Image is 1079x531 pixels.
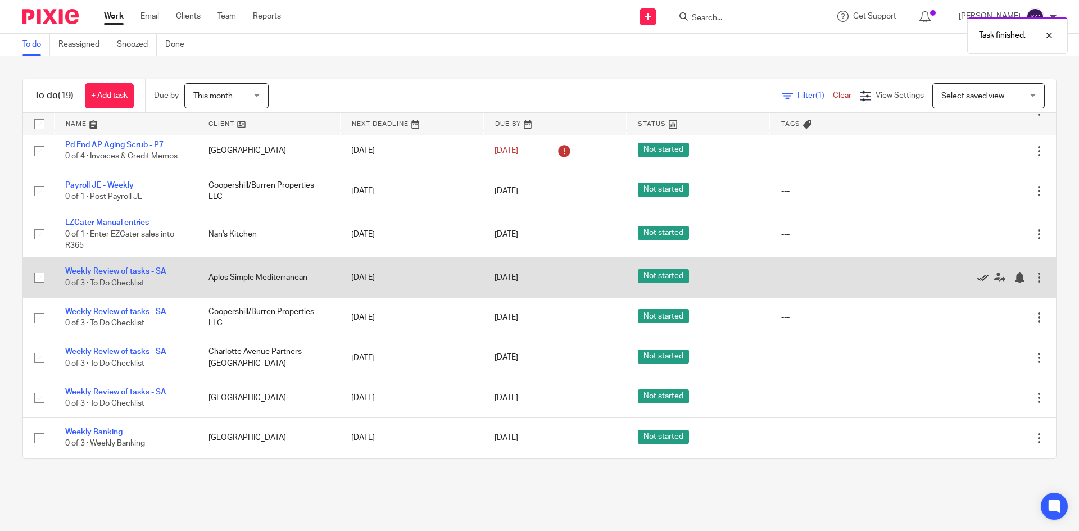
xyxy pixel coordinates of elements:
[340,257,483,297] td: [DATE]
[781,185,902,197] div: ---
[34,90,74,102] h1: To do
[65,279,144,287] span: 0 of 3 · To Do Checklist
[340,211,483,257] td: [DATE]
[781,352,902,364] div: ---
[104,11,124,22] a: Work
[197,418,341,458] td: [GEOGRAPHIC_DATA]
[165,34,193,56] a: Done
[140,11,159,22] a: Email
[58,91,74,100] span: (19)
[65,348,166,356] a: Weekly Review of tasks - SA
[58,34,108,56] a: Reassigned
[65,388,166,396] a: Weekly Review of tasks - SA
[340,378,483,417] td: [DATE]
[638,389,689,403] span: Not started
[176,11,201,22] a: Clients
[85,83,134,108] a: + Add task
[197,131,341,171] td: [GEOGRAPHIC_DATA]
[781,145,902,156] div: ---
[197,378,341,417] td: [GEOGRAPHIC_DATA]
[154,90,179,101] p: Due by
[495,314,518,321] span: [DATE]
[638,143,689,157] span: Not started
[65,181,134,189] a: Payroll JE - Weekly
[495,434,518,442] span: [DATE]
[340,298,483,338] td: [DATE]
[65,267,166,275] a: Weekly Review of tasks - SA
[193,92,233,100] span: This month
[65,141,164,149] a: Pd End AP Aging Scrub - P7
[781,229,902,240] div: ---
[65,308,166,316] a: Weekly Review of tasks - SA
[495,274,518,282] span: [DATE]
[876,92,924,99] span: View Settings
[638,430,689,444] span: Not started
[638,309,689,323] span: Not started
[197,338,341,378] td: Charlotte Avenue Partners - [GEOGRAPHIC_DATA]
[197,211,341,257] td: Nan's Kitchen
[340,171,483,211] td: [DATE]
[797,92,833,99] span: Filter
[340,338,483,378] td: [DATE]
[781,312,902,323] div: ---
[340,131,483,171] td: [DATE]
[781,432,902,443] div: ---
[65,440,145,448] span: 0 of 3 · Weekly Banking
[977,272,994,283] a: Mark as done
[22,34,50,56] a: To do
[253,11,281,22] a: Reports
[495,147,518,155] span: [DATE]
[65,428,123,436] a: Weekly Banking
[1026,8,1044,26] img: svg%3E
[495,354,518,362] span: [DATE]
[495,187,518,195] span: [DATE]
[781,272,902,283] div: ---
[65,230,174,250] span: 0 of 1 · Enter EZCater sales into R365
[65,319,144,327] span: 0 of 3 · To Do Checklist
[117,34,157,56] a: Snoozed
[495,230,518,238] span: [DATE]
[815,92,824,99] span: (1)
[979,30,1026,41] p: Task finished.
[217,11,236,22] a: Team
[197,257,341,297] td: Aplos Simple Mediterranean
[65,193,142,201] span: 0 of 1 · Post Payroll JE
[65,219,149,226] a: EZCater Manual entries
[638,350,689,364] span: Not started
[638,269,689,283] span: Not started
[22,9,79,24] img: Pixie
[197,171,341,211] td: Coopershill/Burren Properties LLC
[495,394,518,402] span: [DATE]
[941,92,1004,100] span: Select saved view
[340,418,483,458] td: [DATE]
[638,183,689,197] span: Not started
[65,153,178,161] span: 0 of 4 · Invoices & Credit Memos
[638,226,689,240] span: Not started
[65,400,144,407] span: 0 of 3 · To Do Checklist
[197,298,341,338] td: Coopershill/Burren Properties LLC
[833,92,851,99] a: Clear
[781,121,800,127] span: Tags
[65,360,144,367] span: 0 of 3 · To Do Checklist
[781,392,902,403] div: ---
